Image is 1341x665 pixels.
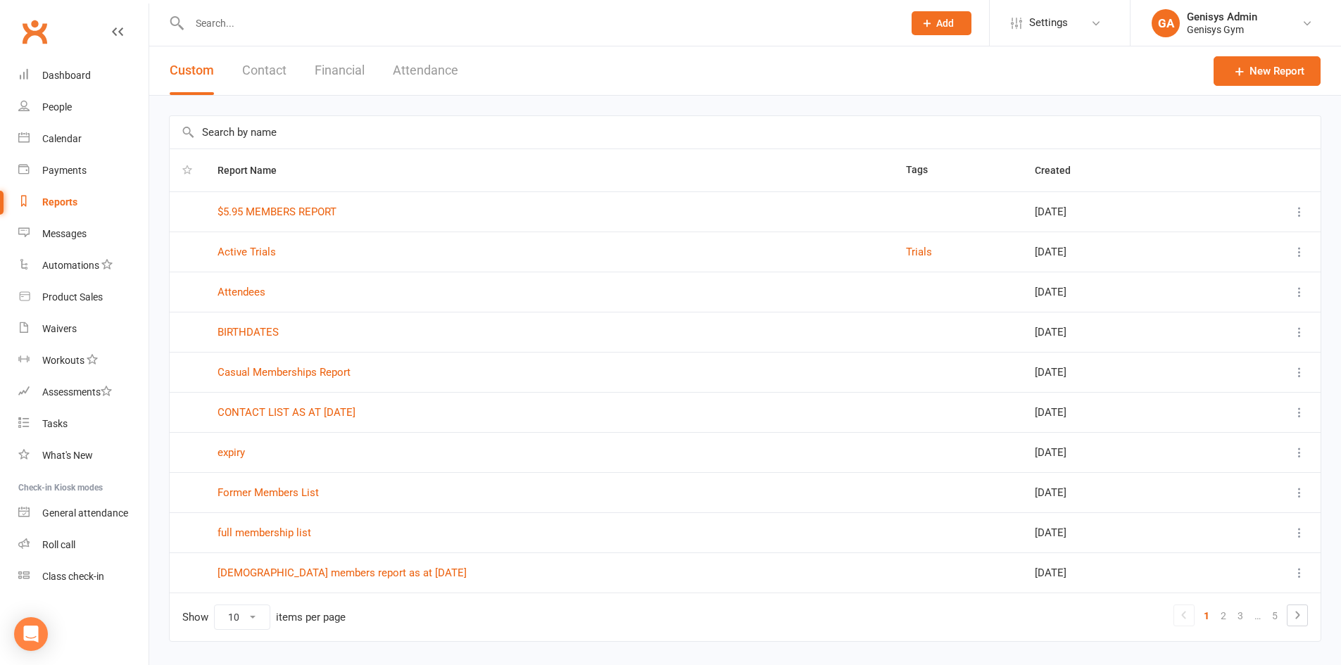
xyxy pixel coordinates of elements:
th: Tags [893,149,1022,191]
button: Trials [906,243,932,260]
a: expiry [218,446,245,459]
a: Payments [18,155,149,186]
a: full membership list [218,526,311,539]
a: People [18,91,149,123]
div: Class check-in [42,571,104,582]
input: Search... [185,13,893,33]
button: Financial [315,46,365,95]
div: GA [1152,9,1180,37]
a: Class kiosk mode [18,561,149,593]
button: Report Name [218,162,292,179]
div: What's New [42,450,93,461]
div: Waivers [42,323,77,334]
td: [DATE] [1022,432,1214,472]
span: Created [1035,165,1086,176]
a: 2 [1215,606,1232,626]
td: [DATE] [1022,472,1214,512]
div: Open Intercom Messenger [14,617,48,651]
button: Add [912,11,971,35]
a: Assessments [18,376,149,408]
div: Genisys Admin [1187,11,1257,23]
a: Automations [18,250,149,281]
a: Calendar [18,123,149,155]
div: Payments [42,165,87,176]
a: Tasks [18,408,149,440]
a: New Report [1214,56,1321,86]
a: Waivers [18,313,149,345]
a: Workouts [18,345,149,376]
div: Product Sales [42,291,103,303]
a: Roll call [18,529,149,561]
a: Former Members List [218,486,319,499]
div: Dashboard [42,70,91,81]
a: Dashboard [18,60,149,91]
a: Attendees [218,286,265,298]
div: items per page [276,612,346,623]
td: [DATE] [1022,312,1214,352]
div: Reports [42,196,77,208]
a: Messages [18,218,149,250]
div: People [42,101,72,113]
div: Show [182,604,346,630]
td: [DATE] [1022,352,1214,392]
button: Contact [242,46,287,95]
span: Report Name [218,165,292,176]
div: General attendance [42,507,128,519]
a: General attendance kiosk mode [18,498,149,529]
span: Add [936,18,954,29]
button: Created [1035,162,1086,179]
button: Attendance [393,46,458,95]
a: Reports [18,186,149,218]
a: 1 [1198,606,1215,626]
a: 3 [1232,606,1249,626]
div: Tasks [42,418,68,429]
a: BIRTHDATES [218,326,279,338]
td: [DATE] [1022,191,1214,232]
a: Active Trials [218,246,276,258]
div: Assessments [42,386,112,398]
div: Genisys Gym [1187,23,1257,36]
td: [DATE] [1022,512,1214,552]
a: Casual Memberships Report [218,366,351,379]
td: [DATE] [1022,232,1214,272]
a: CONTACT LIST AS AT [DATE] [218,406,355,419]
a: Product Sales [18,281,149,313]
button: Custom [170,46,214,95]
div: Workouts [42,355,84,366]
a: $5.95 MEMBERS REPORT [218,205,336,218]
td: [DATE] [1022,392,1214,432]
a: [DEMOGRAPHIC_DATA] members report as at [DATE] [218,566,467,579]
input: Search by name [170,116,1321,148]
a: Clubworx [17,14,52,49]
a: What's New [18,440,149,471]
td: [DATE] [1022,272,1214,312]
span: Settings [1029,7,1068,39]
div: Roll call [42,539,75,550]
a: 5 [1266,606,1283,626]
div: Automations [42,260,99,271]
div: Calendar [42,133,82,144]
a: … [1249,606,1266,626]
td: [DATE] [1022,552,1214,593]
div: Messages [42,228,87,239]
